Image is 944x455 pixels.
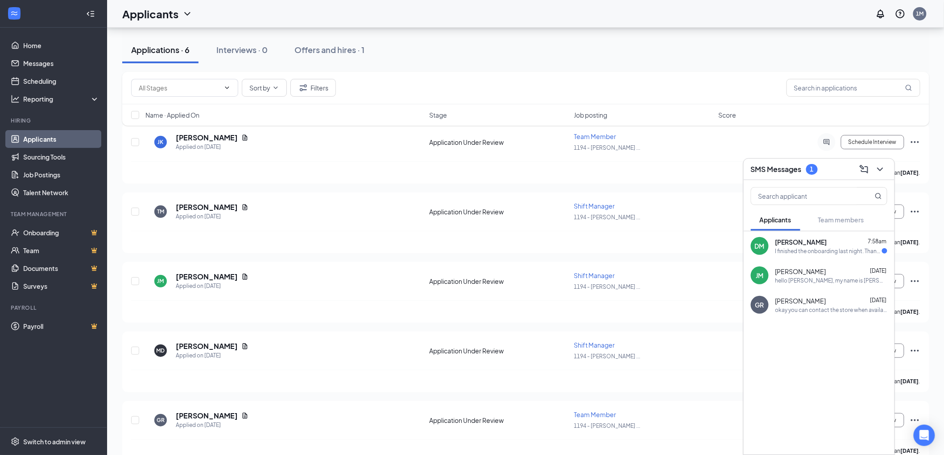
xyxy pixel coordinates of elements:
[224,84,231,91] svg: ChevronDown
[775,267,826,276] span: [PERSON_NAME]
[875,164,886,175] svg: ChevronDown
[23,37,99,54] a: Home
[23,224,99,242] a: OnboardingCrown
[755,300,764,309] div: GR
[574,353,641,360] span: 1194 - [PERSON_NAME] ...
[901,378,919,385] b: [DATE]
[841,135,904,149] button: Schedule Interview
[574,202,615,210] span: Shift Manager
[857,162,871,176] button: ComposeMessage
[574,111,608,119] span: Job posting
[775,306,887,314] div: okay you can contact the store when available 432-2370340
[11,437,20,446] svg: Settings
[23,317,99,335] a: PayrollCrown
[755,242,765,250] div: DM
[272,84,279,91] svg: ChevronDown
[775,247,882,255] div: I finished the onboarding last night. Thank you
[241,204,248,211] svg: Document
[176,143,248,152] div: Applied on [DATE]
[176,421,248,430] div: Applied on [DATE]
[775,296,826,305] span: [PERSON_NAME]
[751,188,857,205] input: Search applicant
[760,216,791,224] span: Applicants
[145,111,199,119] span: Name · Applied On
[914,425,935,446] div: Open Intercom Messenger
[775,277,887,284] div: hello [PERSON_NAME], my name is [PERSON_NAME] I am the hiring manager at [PERSON_NAME] deli and I...
[910,415,920,426] svg: Ellipses
[429,416,568,425] div: Application Under Review
[910,206,920,217] svg: Ellipses
[429,207,568,216] div: Application Under Review
[23,130,99,148] a: Applicants
[176,341,238,351] h5: [PERSON_NAME]
[23,166,99,184] a: Job Postings
[23,148,99,166] a: Sourcing Tools
[216,44,268,55] div: Interviews · 0
[23,242,99,259] a: TeamCrown
[182,8,193,19] svg: ChevronDown
[429,138,568,147] div: Application Under Review
[157,416,165,424] div: GR
[574,341,615,349] span: Shift Manager
[158,138,164,146] div: JK
[139,83,220,93] input: All Stages
[810,165,814,173] div: 1
[901,447,919,454] b: [DATE]
[23,259,99,277] a: DocumentsCrown
[574,132,617,140] span: Team Member
[298,82,309,93] svg: Filter
[875,8,886,19] svg: Notifications
[868,238,887,245] span: 7:58am
[905,84,912,91] svg: MagnifyingGlass
[241,412,248,419] svg: Document
[176,212,248,221] div: Applied on [DATE]
[11,210,98,218] div: Team Management
[870,267,887,274] span: [DATE]
[176,202,238,212] h5: [PERSON_NAME]
[875,193,882,200] svg: MagnifyingGlass
[249,85,270,91] span: Sort by
[751,164,802,174] h3: SMS Messages
[11,117,98,124] div: Hiring
[756,271,764,280] div: JM
[429,111,447,119] span: Stage
[176,133,238,143] h5: [PERSON_NAME]
[901,308,919,315] b: [DATE]
[241,273,248,280] svg: Document
[818,216,864,224] span: Team members
[157,208,164,215] div: TM
[10,9,19,18] svg: WorkstreamLogo
[873,162,887,176] button: ChevronDown
[242,79,287,97] button: Sort byChevronDown
[574,283,641,290] span: 1194 - [PERSON_NAME] ...
[241,343,248,350] svg: Document
[901,239,919,246] b: [DATE]
[910,276,920,287] svg: Ellipses
[23,54,99,72] a: Messages
[719,111,737,119] span: Score
[574,271,615,279] span: Shift Manager
[122,6,178,21] h1: Applicants
[574,144,641,151] span: 1194 - [PERSON_NAME] ...
[11,94,20,103] svg: Analysis
[859,164,869,175] svg: ComposeMessage
[895,8,906,19] svg: QuestionInfo
[11,304,98,312] div: Payroll
[429,277,568,286] div: Application Under Review
[23,437,86,446] div: Switch to admin view
[23,184,99,201] a: Talent Network
[157,347,165,354] div: MD
[916,10,924,17] div: 1M
[176,411,238,421] h5: [PERSON_NAME]
[86,9,95,18] svg: Collapse
[176,351,248,360] div: Applied on [DATE]
[775,238,827,246] span: [PERSON_NAME]
[870,297,887,303] span: [DATE]
[294,44,364,55] div: Offers and hires · 1
[821,139,832,146] svg: ActiveChat
[241,134,248,141] svg: Document
[574,214,641,221] span: 1194 - [PERSON_NAME] ...
[23,94,100,103] div: Reporting
[910,345,920,356] svg: Ellipses
[131,44,190,55] div: Applications · 6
